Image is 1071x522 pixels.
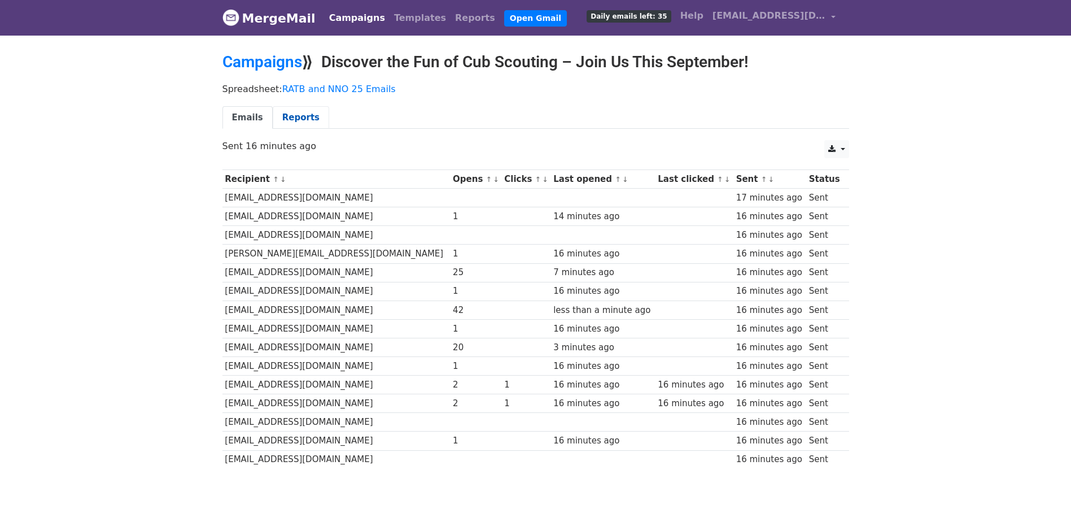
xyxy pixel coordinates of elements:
th: Recipient [222,170,451,189]
div: 16 minutes ago [736,379,804,391]
a: Reports [451,7,500,29]
div: 7 minutes ago [553,266,653,279]
div: 1 [504,397,548,410]
a: ↑ [486,175,492,184]
div: 16 minutes ago [736,416,804,429]
div: 2 [453,379,499,391]
td: [EMAIL_ADDRESS][DOMAIN_NAME] [222,319,451,338]
div: 25 [453,266,499,279]
a: ↓ [622,175,628,184]
td: Sent [806,226,843,245]
a: Daily emails left: 35 [582,5,675,27]
td: [PERSON_NAME][EMAIL_ADDRESS][DOMAIN_NAME] [222,245,451,263]
td: Sent [806,338,843,356]
div: 1 [504,379,548,391]
div: 1 [453,285,499,298]
td: Sent [806,376,843,394]
td: Sent [806,394,843,413]
a: RATB and NNO 25 Emails [282,84,396,94]
div: 16 minutes ago [736,210,804,223]
a: ↓ [542,175,548,184]
a: ↑ [535,175,541,184]
div: 16 minutes ago [553,397,653,410]
td: [EMAIL_ADDRESS][DOMAIN_NAME] [222,189,451,207]
a: Help [676,5,708,27]
div: 16 minutes ago [736,247,804,260]
div: 16 minutes ago [736,229,804,242]
div: less than a minute ago [553,304,653,317]
a: MergeMail [222,6,316,30]
td: [EMAIL_ADDRESS][DOMAIN_NAME] [222,338,451,356]
td: [EMAIL_ADDRESS][DOMAIN_NAME] [222,413,451,432]
div: 16 minutes ago [658,397,731,410]
th: Clicks [501,170,550,189]
a: ↓ [493,175,499,184]
td: [EMAIL_ADDRESS][DOMAIN_NAME] [222,357,451,376]
span: [EMAIL_ADDRESS][DOMAIN_NAME] [712,9,825,23]
div: 16 minutes ago [553,247,653,260]
th: Last clicked [655,170,733,189]
div: 16 minutes ago [658,379,731,391]
div: 16 minutes ago [736,323,804,336]
td: Sent [806,450,843,469]
td: Sent [806,413,843,432]
div: 17 minutes ago [736,192,804,205]
th: Opens [450,170,501,189]
a: Campaigns [325,7,390,29]
div: 1 [453,323,499,336]
div: 16 minutes ago [736,397,804,410]
td: [EMAIL_ADDRESS][DOMAIN_NAME] [222,282,451,301]
div: 16 minutes ago [553,360,653,373]
td: Sent [806,301,843,319]
div: 1 [453,360,499,373]
td: [EMAIL_ADDRESS][DOMAIN_NAME] [222,432,451,450]
div: 16 minutes ago [736,360,804,373]
p: Spreadsheet: [222,83,849,95]
div: 16 minutes ago [736,304,804,317]
td: Sent [806,207,843,226]
td: Sent [806,245,843,263]
td: [EMAIL_ADDRESS][DOMAIN_NAME] [222,263,451,282]
td: Sent [806,357,843,376]
div: 1 [453,210,499,223]
div: 2 [453,397,499,410]
td: [EMAIL_ADDRESS][DOMAIN_NAME] [222,394,451,413]
iframe: Chat Widget [1015,468,1071,522]
td: Sent [806,432,843,450]
a: Campaigns [222,53,302,71]
a: ↓ [280,175,286,184]
td: [EMAIL_ADDRESS][DOMAIN_NAME] [222,226,451,245]
td: [EMAIL_ADDRESS][DOMAIN_NAME] [222,450,451,469]
a: ↑ [761,175,767,184]
div: 16 minutes ago [553,285,653,298]
th: Status [806,170,843,189]
div: 16 minutes ago [736,434,804,447]
span: Daily emails left: 35 [587,10,671,23]
div: 16 minutes ago [736,453,804,466]
div: 14 minutes ago [553,210,653,223]
div: 16 minutes ago [736,341,804,354]
td: Sent [806,319,843,338]
div: 20 [453,341,499,354]
td: [EMAIL_ADDRESS][DOMAIN_NAME] [222,301,451,319]
div: 16 minutes ago [553,323,653,336]
div: 3 minutes ago [553,341,653,354]
div: 16 minutes ago [736,285,804,298]
a: Reports [273,106,329,129]
h2: ⟫ Discover the Fun of Cub Scouting – Join Us This September! [222,53,849,72]
a: ↑ [615,175,621,184]
td: [EMAIL_ADDRESS][DOMAIN_NAME] [222,376,451,394]
a: [EMAIL_ADDRESS][DOMAIN_NAME] [708,5,840,31]
div: 16 minutes ago [553,434,653,447]
img: MergeMail logo [222,9,239,26]
p: Sent 16 minutes ago [222,140,849,152]
div: 16 minutes ago [553,379,653,391]
td: Sent [806,282,843,301]
th: Last opened [550,170,655,189]
div: 1 [453,434,499,447]
a: ↑ [717,175,723,184]
div: 42 [453,304,499,317]
td: Sent [806,189,843,207]
a: ↓ [768,175,774,184]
